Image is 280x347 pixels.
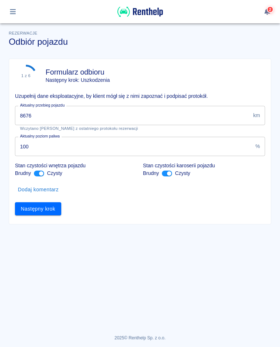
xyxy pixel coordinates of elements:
[260,5,275,18] button: 2
[20,103,65,108] label: Aktualny przebieg pojazdu
[20,133,60,139] label: Aktualny poziom paliwa
[47,169,62,177] p: Czysty
[21,73,31,78] div: 1 z 6
[46,76,110,84] p: Następny krok: Uszkodzenia
[268,7,272,11] span: 2
[253,112,260,119] p: km
[20,126,260,131] p: Wczytano [PERSON_NAME] z ostatniego protokołu rezerwacji
[117,6,163,18] img: Renthelp logo
[175,169,190,177] p: Czysty
[9,37,271,47] h3: Odbiór pojazdu
[143,162,265,169] p: Stan czystości karoserii pojazdu
[15,162,137,169] p: Stan czystości wnętrza pojazdu
[15,92,265,100] p: Uzupełnij dane eksploatacyjne, by klient mógł się z nimi zapoznać i podpisać protokół.
[143,169,159,177] p: Brudny
[15,169,31,177] p: Brudny
[15,202,61,216] button: Następny krok
[9,31,37,35] span: Rezerwacje
[256,143,260,150] p: %
[46,68,110,76] h4: Formularz odbioru
[117,13,163,19] a: Renthelp logo
[15,183,62,196] button: Dodaj komentarz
